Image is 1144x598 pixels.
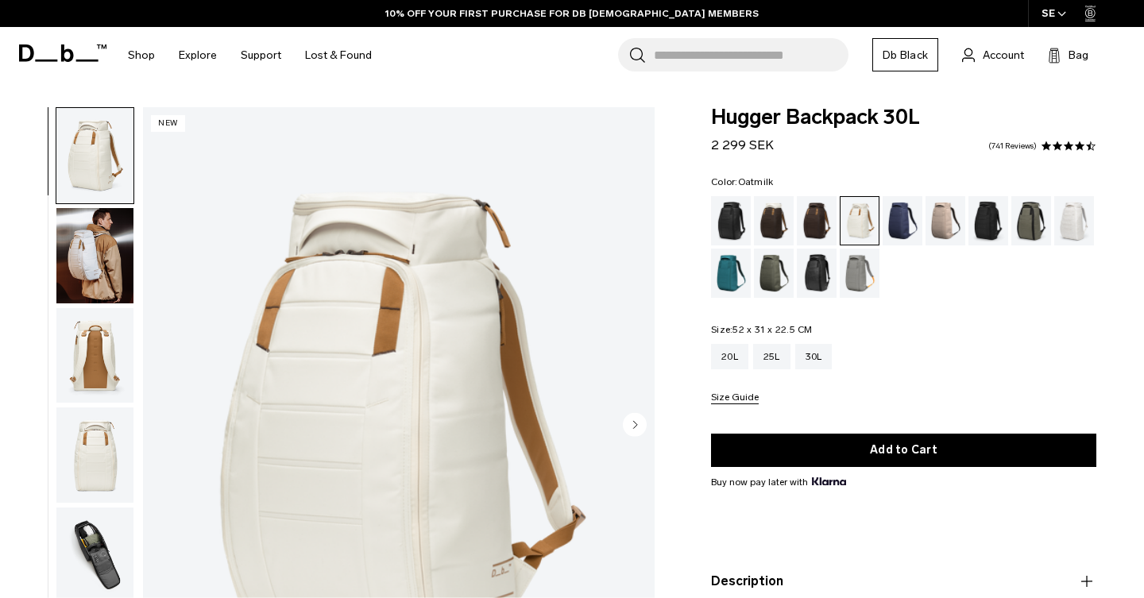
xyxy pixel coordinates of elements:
[1011,196,1051,245] a: Forest Green
[983,47,1024,64] span: Account
[385,6,759,21] a: 10% OFF YOUR FIRST PURCHASE FOR DB [DEMOGRAPHIC_DATA] MEMBERS
[795,344,833,369] a: 30L
[1048,45,1088,64] button: Bag
[797,196,837,245] a: Espresso
[56,108,133,203] img: Hugger Backpack 30L Oatmilk
[711,392,759,404] button: Size Guide
[1069,47,1088,64] span: Bag
[883,196,922,245] a: Blue Hour
[753,344,790,369] a: 25L
[56,307,134,404] button: Hugger Backpack 30L Oatmilk
[926,196,965,245] a: Fogbow Beige
[56,308,133,403] img: Hugger Backpack 30L Oatmilk
[732,324,812,335] span: 52 x 31 x 22.5 CM
[56,208,133,303] img: Hugger Backpack 30L Oatmilk
[1054,196,1094,245] a: Clean Slate
[738,176,774,187] span: Oatmilk
[56,407,134,503] button: Hugger Backpack 30L Oatmilk
[962,45,1024,64] a: Account
[872,38,938,71] a: Db Black
[711,177,773,187] legend: Color:
[711,325,813,334] legend: Size:
[56,107,134,204] button: Hugger Backpack 30L Oatmilk
[711,344,748,369] a: 20L
[151,115,185,132] p: New
[711,137,774,152] span: 2 299 SEK
[968,196,1008,245] a: Charcoal Grey
[128,27,155,83] a: Shop
[711,249,751,298] a: Midnight Teal
[840,196,879,245] a: Oatmilk
[711,434,1096,467] button: Add to Cart
[711,572,1096,591] button: Description
[116,27,384,83] nav: Main Navigation
[305,27,372,83] a: Lost & Found
[711,196,751,245] a: Black Out
[241,27,281,83] a: Support
[179,27,217,83] a: Explore
[840,249,879,298] a: Sand Grey
[56,407,133,503] img: Hugger Backpack 30L Oatmilk
[56,207,134,304] button: Hugger Backpack 30L Oatmilk
[988,142,1037,150] a: 741 reviews
[797,249,837,298] a: Reflective Black
[812,477,846,485] img: {"height" => 20, "alt" => "Klarna"}
[754,196,794,245] a: Cappuccino
[754,249,794,298] a: Moss Green
[711,107,1096,128] span: Hugger Backpack 30L
[623,413,647,440] button: Next slide
[711,475,846,489] span: Buy now pay later with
